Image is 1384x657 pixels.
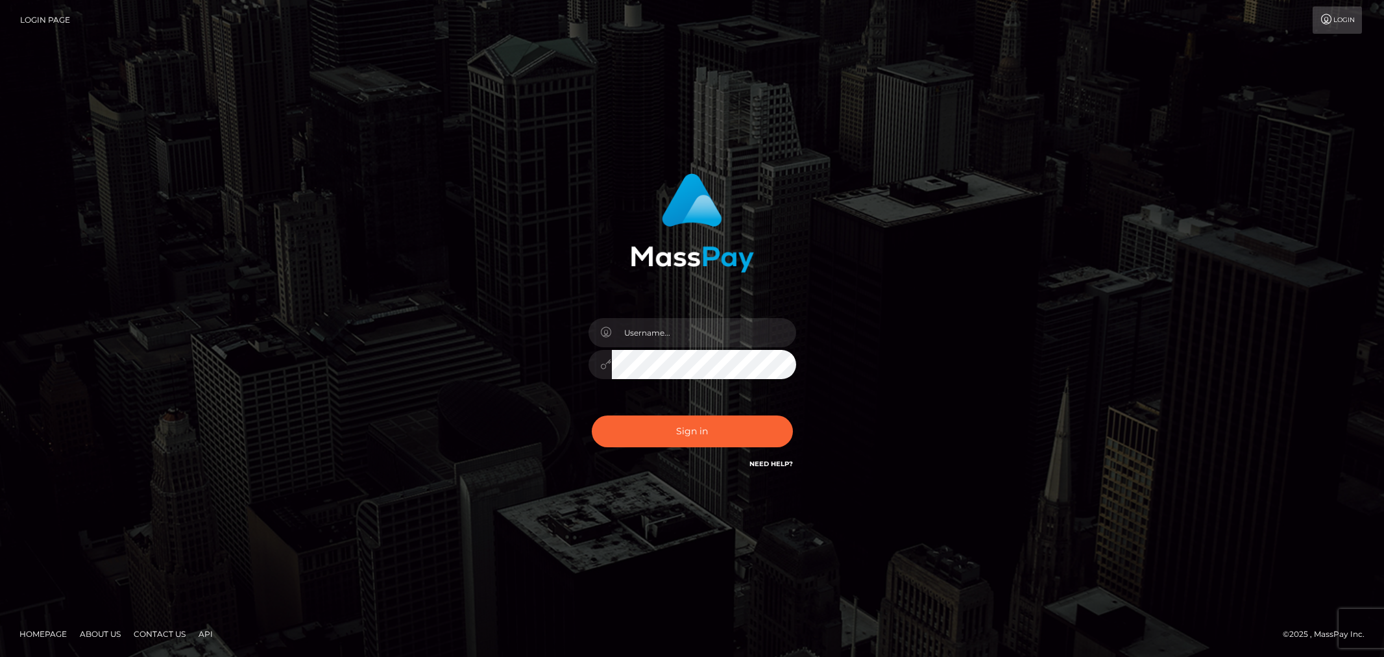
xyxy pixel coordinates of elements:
a: API [193,624,218,644]
input: Username... [612,318,796,347]
a: Contact Us [128,624,191,644]
button: Sign in [592,415,793,447]
a: Login Page [20,6,70,34]
a: Login [1313,6,1362,34]
img: MassPay Login [631,173,754,273]
a: Homepage [14,624,72,644]
a: About Us [75,624,126,644]
a: Need Help? [749,460,793,468]
div: © 2025 , MassPay Inc. [1283,627,1374,641]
